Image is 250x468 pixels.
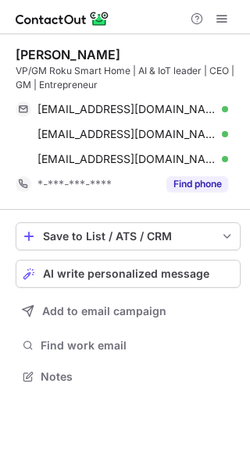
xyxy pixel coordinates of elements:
[37,152,216,166] span: [EMAIL_ADDRESS][DOMAIN_NAME]
[43,268,209,280] span: AI write personalized message
[16,9,109,28] img: ContactOut v5.3.10
[16,47,120,62] div: [PERSON_NAME]
[16,297,241,325] button: Add to email campaign
[16,222,241,250] button: save-profile-one-click
[41,370,234,384] span: Notes
[16,366,241,388] button: Notes
[16,260,241,288] button: AI write personalized message
[42,305,166,317] span: Add to email campaign
[37,127,216,141] span: [EMAIL_ADDRESS][DOMAIN_NAME]
[43,230,213,243] div: Save to List / ATS / CRM
[37,102,216,116] span: [EMAIL_ADDRESS][DOMAIN_NAME]
[166,176,228,192] button: Reveal Button
[41,339,234,353] span: Find work email
[16,335,241,356] button: Find work email
[16,64,241,92] div: VP/GM Roku Smart Home | AI & IoT leader | CEO | GM | Entrepreneur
